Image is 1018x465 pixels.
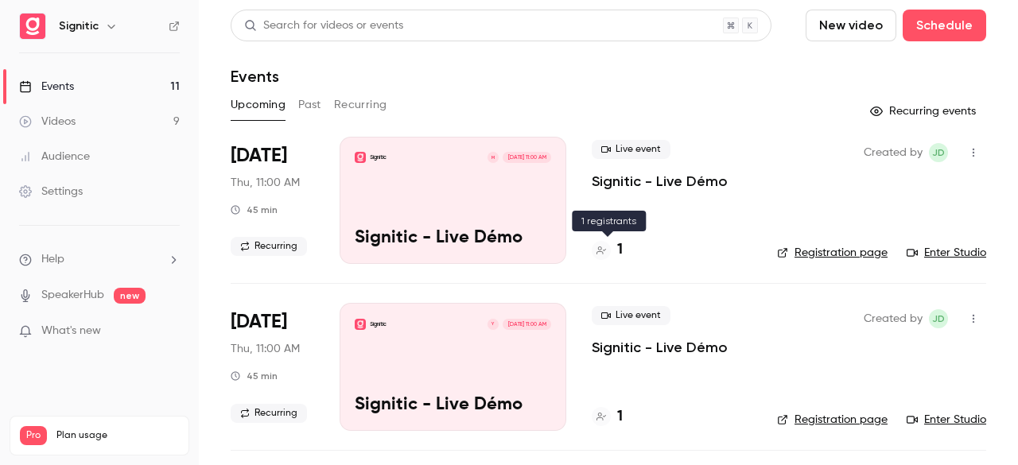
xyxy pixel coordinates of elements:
span: [DATE] [231,309,287,335]
button: Past [298,92,321,118]
h1: Events [231,67,279,86]
a: Registration page [777,245,888,261]
span: Live event [592,140,670,159]
button: Upcoming [231,92,286,118]
div: Oct 2 Thu, 11:00 AM (Europe/Paris) [231,137,314,264]
span: Joris Dulac [929,309,948,328]
button: New video [806,10,896,41]
a: Registration page [777,412,888,428]
img: Signitic [20,14,45,39]
img: Signitic - Live Démo [355,319,366,330]
span: Thu, 11:00 AM [231,341,300,357]
a: Enter Studio [907,412,986,428]
h6: Signitic [59,18,99,34]
span: Created by [864,309,923,328]
div: 45 min [231,203,278,216]
a: 1 [592,239,623,261]
span: What's new [41,323,101,339]
div: M [487,151,499,164]
div: Events [19,79,74,95]
a: Enter Studio [907,245,986,261]
button: Recurring events [863,99,986,124]
span: Plan usage [56,429,179,442]
p: Signitic - Live Démo [355,395,551,416]
h4: 1 [617,406,623,428]
span: Live event [592,306,670,325]
div: Videos [19,114,76,130]
span: Joris Dulac [929,143,948,162]
span: JD [932,309,945,328]
p: Signitic [370,320,387,328]
h4: 1 [617,239,623,261]
a: SpeakerHub [41,287,104,304]
span: [DATE] 11:00 AM [503,152,550,163]
span: [DATE] 11:00 AM [503,319,550,330]
span: Recurring [231,237,307,256]
p: Signitic - Live Démo [355,228,551,249]
span: Recurring [231,404,307,423]
button: Schedule [903,10,986,41]
p: Signitic [370,153,387,161]
div: Y [487,318,499,331]
a: Signitic - Live DémoSigniticM[DATE] 11:00 AMSignitic - Live Démo [340,137,566,264]
div: 45 min [231,370,278,382]
a: Signitic - Live Démo [592,338,728,357]
a: Signitic - Live Démo [592,172,728,191]
div: Audience [19,149,90,165]
div: Search for videos or events [244,17,403,34]
a: 1 [592,406,623,428]
li: help-dropdown-opener [19,251,180,268]
img: Signitic - Live Démo [355,152,366,163]
span: Thu, 11:00 AM [231,175,300,191]
span: new [114,288,146,304]
span: [DATE] [231,143,287,169]
span: JD [932,143,945,162]
button: Recurring [334,92,387,118]
a: Signitic - Live DémoSigniticY[DATE] 11:00 AMSignitic - Live Démo [340,303,566,430]
div: Oct 9 Thu, 11:00 AM (Europe/Paris) [231,303,314,430]
span: Pro [20,426,47,445]
span: Created by [864,143,923,162]
span: Help [41,251,64,268]
div: Settings [19,184,83,200]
